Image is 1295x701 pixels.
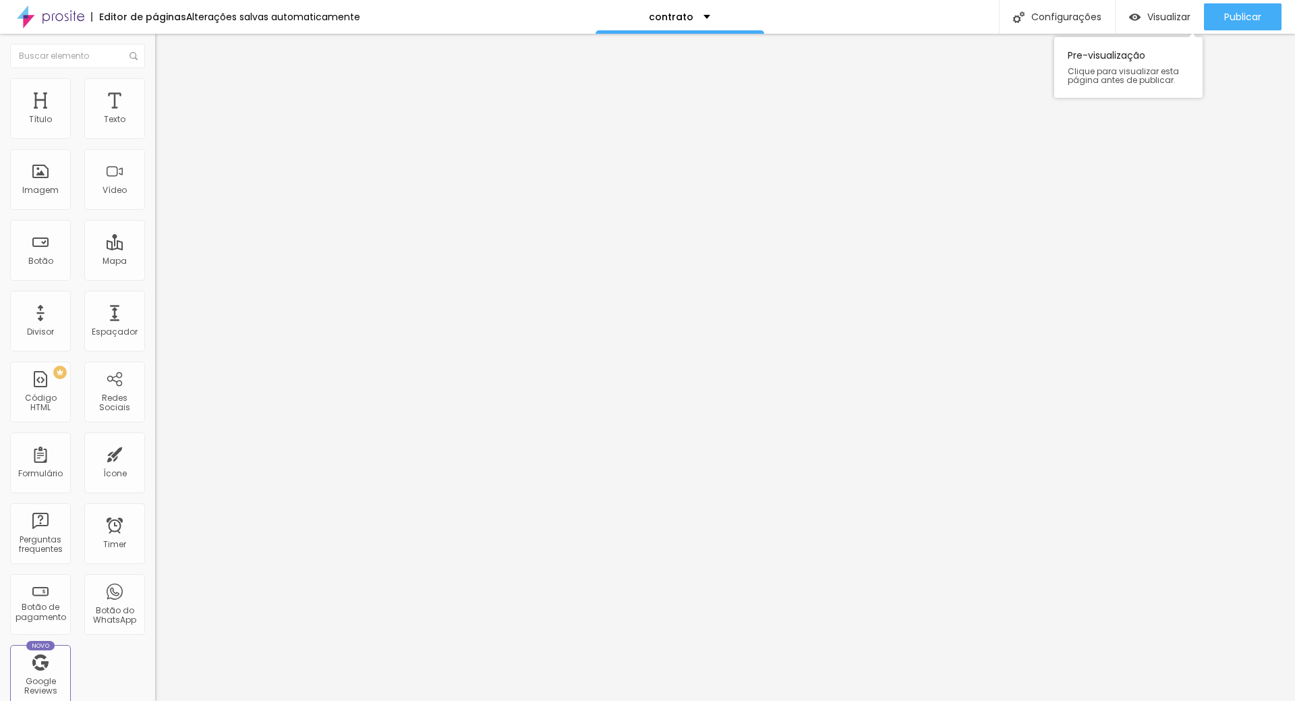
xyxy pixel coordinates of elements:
div: Imagem [22,186,59,195]
span: Visualizar [1147,11,1190,22]
div: Botão [28,256,53,266]
div: Alterações salvas automaticamente [186,12,360,22]
span: Clique para visualizar esta página antes de publicar. [1068,67,1189,84]
div: Editor de páginas [91,12,186,22]
div: Ícone [103,469,127,478]
div: Perguntas frequentes [13,535,67,555]
div: Divisor [27,327,54,337]
div: Vídeo [103,186,127,195]
div: Redes Sociais [88,393,141,413]
div: Mapa [103,256,127,266]
div: Texto [104,115,125,124]
button: Visualizar [1116,3,1204,30]
div: Formulário [18,469,63,478]
div: Google Reviews [13,677,67,696]
div: Botão do WhatsApp [88,606,141,625]
div: Botão de pagamento [13,602,67,622]
img: Icone [129,52,138,60]
div: Espaçador [92,327,138,337]
iframe: Editor [155,34,1295,701]
input: Buscar elemento [10,44,145,68]
div: Código HTML [13,393,67,413]
img: Icone [1013,11,1025,23]
div: Timer [103,540,126,549]
img: view-1.svg [1129,11,1141,23]
button: Publicar [1204,3,1282,30]
span: Publicar [1224,11,1261,22]
div: Novo [26,641,55,650]
p: contrato [649,12,693,22]
div: Título [29,115,52,124]
div: Pre-visualização [1054,37,1203,98]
